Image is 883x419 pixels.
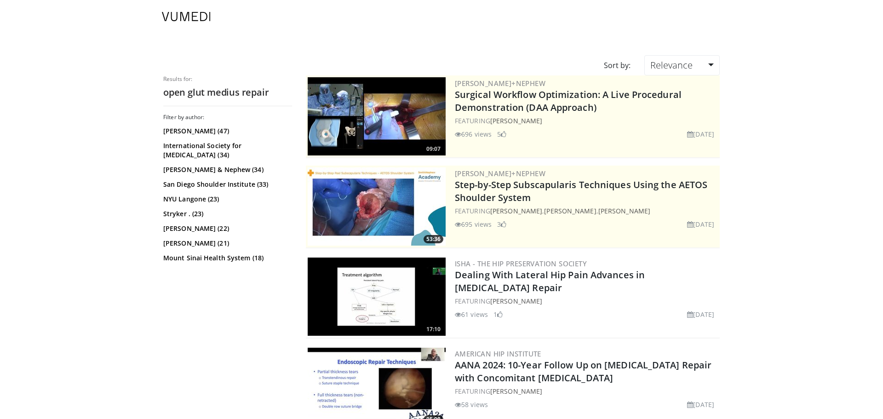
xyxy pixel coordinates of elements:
li: 58 views [455,400,488,409]
a: [PERSON_NAME] (21) [163,239,290,248]
h2: open glut medius repair [163,86,292,98]
img: VuMedi Logo [162,12,211,21]
a: [PERSON_NAME] [490,297,542,305]
a: Relevance [644,55,720,75]
li: 1 [493,310,503,319]
a: [PERSON_NAME] (22) [163,224,290,233]
span: 17:10 [424,325,443,333]
div: FEATURING [455,116,718,126]
a: Surgical Workflow Optimization: A Live Procedural Demonstration (DAA Approach) [455,88,682,114]
a: AANA 2024: 10-Year Follow Up on [MEDICAL_DATA] Repair with Concomitant [MEDICAL_DATA] [455,359,711,384]
a: [PERSON_NAME] [490,387,542,396]
li: [DATE] [687,219,714,229]
a: [PERSON_NAME] (47) [163,126,290,136]
a: [PERSON_NAME]+Nephew [455,79,545,88]
a: 09:07 [308,77,446,155]
a: 53:36 [308,167,446,246]
a: [PERSON_NAME] & Nephew (34) [163,165,290,174]
li: [DATE] [687,310,714,319]
a: San Diego Shoulder Institute (33) [163,180,290,189]
img: bcfc90b5-8c69-4b20-afee-af4c0acaf118.300x170_q85_crop-smart_upscale.jpg [308,77,446,155]
div: Sort by: [597,55,637,75]
li: [DATE] [687,400,714,409]
li: 61 views [455,310,488,319]
a: NYU Langone (23) [163,195,290,204]
span: 09:07 [424,145,443,153]
img: 5a7719ab-c25f-426f-ab58-9b895ff64a4c.300x170_q85_crop-smart_upscale.jpg [308,258,446,336]
a: 17:10 [308,258,446,336]
p: Results for: [163,75,292,83]
li: 3 [497,219,506,229]
a: Stryker . (23) [163,209,290,218]
a: American Hip Institute [455,349,541,358]
div: FEATURING [455,296,718,306]
img: 70e54e43-e9ea-4a9d-be99-25d1f039a65a.300x170_q85_crop-smart_upscale.jpg [308,167,446,246]
a: Dealing With Lateral Hip Pain Advances in [MEDICAL_DATA] Repair [455,269,645,294]
a: [PERSON_NAME] [490,116,542,125]
h3: Filter by author: [163,114,292,121]
li: 695 views [455,219,492,229]
a: International Society for [MEDICAL_DATA] (34) [163,141,290,160]
a: [PERSON_NAME] [598,207,650,215]
a: ISHA - The Hip Preservation Society [455,259,587,268]
span: Relevance [650,59,693,71]
a: [PERSON_NAME]+Nephew [455,169,545,178]
a: [PERSON_NAME] [490,207,542,215]
li: [DATE] [687,129,714,139]
span: 53:36 [424,235,443,243]
a: Step-by-Step Subscapularis Techniques Using the AETOS Shoulder System [455,178,707,204]
a: Mount Sinai Health System (18) [163,253,290,263]
div: FEATURING , , [455,206,718,216]
a: [PERSON_NAME] [544,207,596,215]
li: 696 views [455,129,492,139]
div: FEATURING [455,386,718,396]
li: 5 [497,129,506,139]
